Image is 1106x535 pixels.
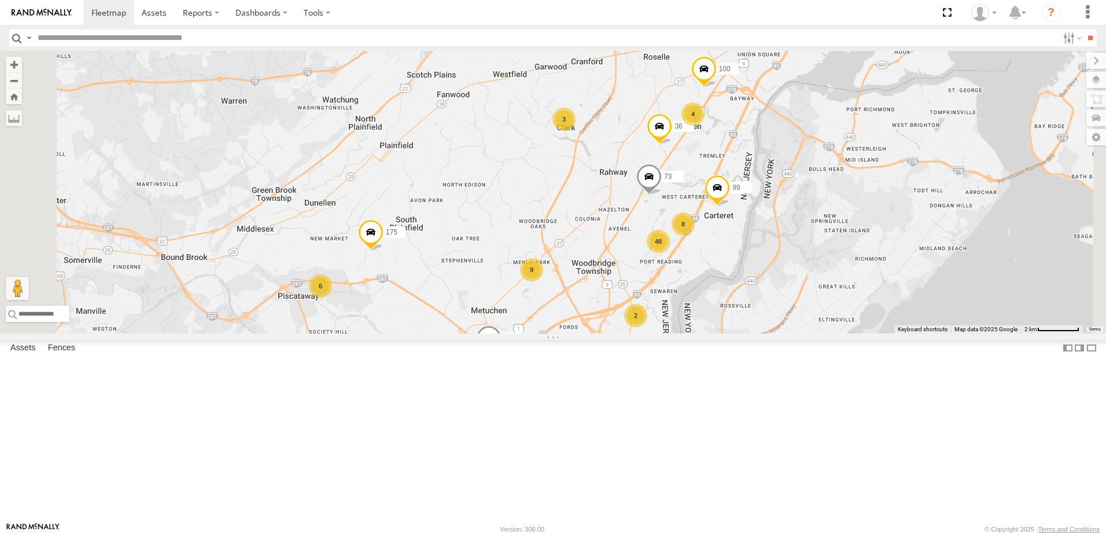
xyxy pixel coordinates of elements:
button: Keyboard shortcuts [898,325,948,334]
div: 48 [647,230,670,253]
label: Dock Summary Table to the Right [1074,340,1085,357]
i: ? [1042,3,1060,22]
label: Fences [42,340,81,356]
button: Map Scale: 2 km per 69 pixels [1021,325,1083,334]
button: Drag Pegman onto the map to open Street View [6,277,29,300]
div: 3 [552,108,576,131]
div: 6 [309,274,332,298]
span: 100 [719,65,731,73]
span: 99 [732,184,740,192]
span: 36 [674,122,682,130]
div: 4 [681,102,705,126]
a: Terms (opens in new tab) [1089,327,1101,332]
div: © Copyright 2025 - [985,526,1100,533]
span: Map data ©2025 Google [954,326,1017,332]
a: Visit our Website [6,523,60,535]
button: Zoom Home [6,89,22,104]
span: 175 [386,228,397,236]
span: 73 [664,173,672,181]
img: rand-logo.svg [12,9,72,17]
span: 2 km [1024,326,1037,332]
label: Measure [6,110,22,126]
label: Map Settings [1086,129,1106,145]
button: Zoom out [6,72,22,89]
div: Version: 306.00 [500,526,544,533]
label: Search Query [24,30,34,46]
label: Search Filter Options [1059,30,1083,46]
label: Dock Summary Table to the Left [1062,340,1074,357]
a: Terms and Conditions [1038,526,1100,533]
label: Assets [5,340,41,356]
div: 2 [624,304,647,327]
div: 9 [520,258,543,281]
div: 8 [672,212,695,236]
label: Hide Summary Table [1086,340,1097,357]
div: Sergio Bento [967,4,1001,21]
button: Zoom in [6,57,22,72]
